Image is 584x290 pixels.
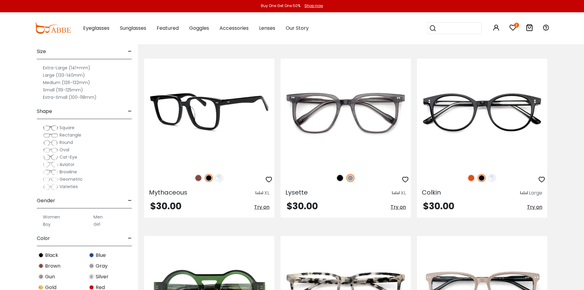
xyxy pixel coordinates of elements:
[45,273,55,280] span: Gun
[417,59,547,167] img: Black Colkin - Acetate ,Universal Bridge Fit
[423,199,454,213] span: $30.00
[59,125,74,131] span: Square
[96,273,109,280] span: Silver
[254,202,269,213] button: Try on
[43,79,90,86] label: Medium (126-132mm)
[59,176,83,182] span: Geometric
[94,213,103,221] label: Men
[43,132,58,138] img: Rectangle.png
[43,221,51,228] label: Boy
[38,252,44,258] img: Black
[37,231,50,246] span: Color
[392,191,399,195] img: size ruler
[94,221,100,228] label: Girl
[150,199,181,213] span: $30.00
[43,94,97,101] label: Extra-Small (100-118mm)
[59,154,77,160] span: Cat-Eye
[38,274,44,280] img: Gun
[43,86,83,94] label: Small (119-125mm)
[43,176,58,183] img: Geometric.png
[59,169,77,175] span: Browline
[509,25,517,32] a: 3
[301,3,323,8] a: Shop now
[422,188,441,197] span: Colkin
[43,125,58,131] img: Square.png
[43,184,58,190] img: Varieties.png
[304,3,323,9] div: Shop now
[59,161,74,168] span: Aviator
[514,23,519,28] i: 3
[43,169,58,175] img: Browline.png
[89,252,94,258] img: Blue
[59,184,78,190] span: Varieties
[281,59,411,167] img: Gray Lysette - Acetate ,Universal Bridge Fit
[478,174,486,182] img: Black
[529,189,542,197] div: Large
[83,25,109,32] span: Eyeglasses
[391,203,406,211] span: Try on
[287,199,318,213] span: $30.00
[254,203,269,211] span: Try on
[157,25,179,32] span: Featured
[527,202,542,213] button: Try on
[259,25,275,32] span: Lenses
[391,202,406,213] button: Try on
[43,147,58,153] img: Oval.png
[205,174,213,182] img: Black
[189,25,209,32] span: Goggles
[194,174,202,182] img: Brown
[128,104,132,119] span: -
[59,132,81,138] span: Rectangle
[527,203,542,211] span: Try on
[38,263,44,269] img: Brown
[219,25,249,32] span: Accessories
[45,262,60,270] span: Brown
[37,44,46,59] span: Size
[96,252,106,259] span: Blue
[35,23,71,34] img: abbeglasses.com
[89,263,94,269] img: Gray
[37,193,55,208] span: Gender
[520,191,528,195] img: size ruler
[43,213,60,221] label: Women
[261,3,300,9] div: Buy One Get One 50%
[37,104,52,119] span: Shape
[120,25,146,32] span: Sunglasses
[401,189,406,197] div: XL
[336,174,344,182] img: Black
[43,154,58,160] img: Cat-Eye.png
[59,139,73,145] span: Round
[149,188,187,197] span: Mythaceous
[286,25,309,32] span: Our Story
[285,188,308,197] span: Lysette
[128,193,132,208] span: -
[45,252,58,259] span: Black
[144,59,274,167] img: Black Mythaceous - Acetate ,Universal Bridge Fit
[128,231,132,246] span: -
[264,189,269,197] div: XL
[215,174,223,182] img: Clear
[96,262,108,270] span: Gray
[43,162,58,168] img: Aviator.png
[488,174,496,182] img: Clear
[43,140,58,146] img: Round.png
[346,174,354,182] img: Gray
[59,147,69,153] span: Oval
[256,191,263,195] img: size ruler
[128,44,132,59] span: -
[43,72,85,79] label: Large (133-140mm)
[43,64,90,72] label: Extra-Large (141+mm)
[89,274,94,280] img: Silver
[467,174,475,182] img: Orange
